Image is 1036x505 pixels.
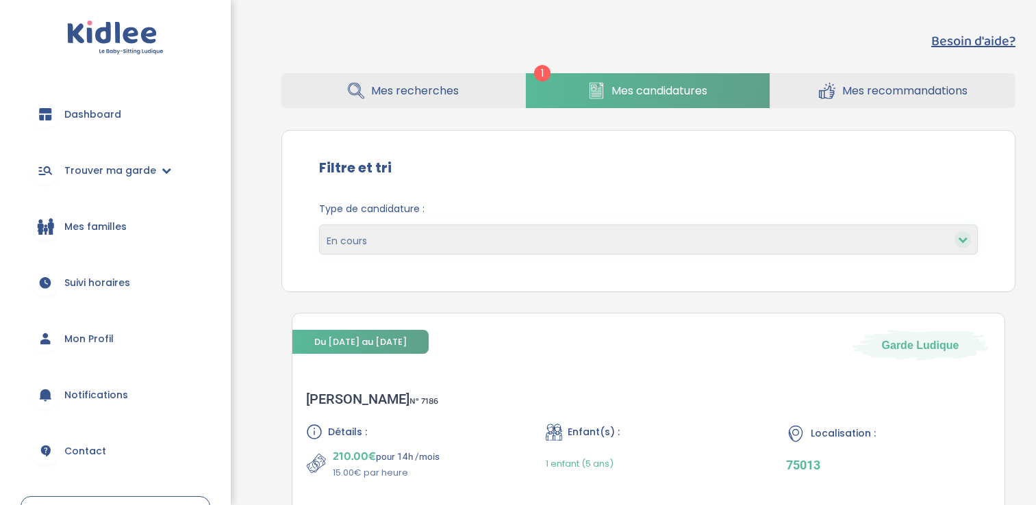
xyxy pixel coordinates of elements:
a: Contact [21,426,210,476]
label: Filtre et tri [319,157,392,178]
p: 75013 [786,458,991,472]
span: 210.00€ [333,447,376,466]
span: 1 [534,65,551,81]
a: Mon Profil [21,314,210,363]
span: Mes recommandations [842,82,968,99]
span: Garde Ludique [882,337,959,352]
span: Notifications [64,388,128,402]
span: Mes candidatures [611,82,707,99]
span: Contact [64,444,106,458]
span: Trouver ma garde [64,164,156,178]
button: Besoin d'aide? [931,31,1015,51]
a: Suivi horaires [21,258,210,307]
span: Localisation : [811,426,876,441]
span: Type de candidature : [319,202,978,216]
span: Du [DATE] au [DATE] [292,330,429,354]
a: Dashboard [21,90,210,139]
a: Trouver ma garde [21,146,210,195]
a: Mes recherches [281,73,525,108]
p: 15.00€ par heure [333,466,440,480]
span: N° 7186 [409,394,438,409]
a: Mes candidatures [526,73,770,108]
span: Mes familles [64,220,127,234]
div: [PERSON_NAME] [306,391,438,407]
span: 1 enfant (5 ans) [546,457,614,470]
p: pour 14h /mois [333,447,440,466]
a: Notifications [21,370,210,419]
img: logo.svg [67,21,164,55]
span: Suivi horaires [64,276,130,290]
span: Mon Profil [64,332,114,346]
a: Mes familles [21,202,210,251]
span: Détails : [328,425,367,439]
span: Dashboard [64,107,121,122]
span: Mes recherches [371,82,459,99]
a: Mes recommandations [770,73,1015,108]
span: Enfant(s) : [568,425,620,439]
